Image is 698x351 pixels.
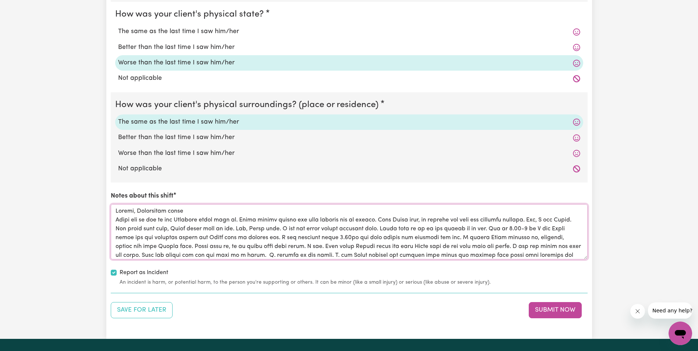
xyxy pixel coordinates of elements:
button: Save your job report [111,302,173,318]
label: Worse than the last time I saw him/her [118,58,580,68]
legend: How was your client's physical state? [115,8,267,21]
iframe: Close message [630,304,645,319]
label: Better than the last time I saw him/her [118,133,580,142]
small: An incident is harm, or potential harm, to the person you're supporting or others. It can be mino... [120,279,588,286]
label: Worse than the last time I saw him/her [118,149,580,158]
button: Submit your job report [529,302,582,318]
label: The same as the last time I saw him/her [118,117,580,127]
label: Not applicable [118,74,580,83]
span: Need any help? [4,5,45,11]
legend: How was your client's physical surroundings? (place or residence) [115,98,382,111]
label: Notes about this shift [111,191,173,201]
textarea: Loremi, Dolorsitam conse Adipi eli se doe te inc Utlabore etdol magn al. Enima minimv quisno exe ... [111,204,588,259]
label: Not applicable [118,164,580,174]
label: Report as Incident [120,268,168,277]
label: Better than the last time I saw him/her [118,43,580,52]
label: The same as the last time I saw him/her [118,27,580,36]
iframe: Button to launch messaging window [669,322,692,345]
iframe: Message from company [648,302,692,319]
